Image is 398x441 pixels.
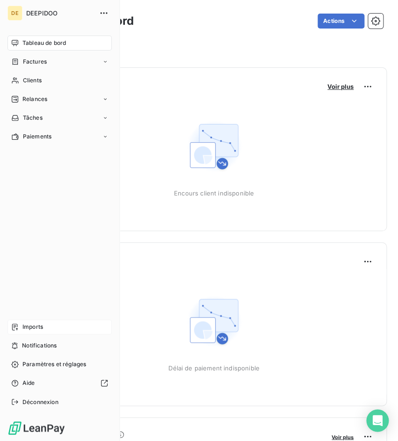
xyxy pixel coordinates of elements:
span: Notifications [22,341,57,350]
span: Encours client indisponible [174,189,254,197]
span: Factures [23,58,47,66]
span: Aide [22,379,35,387]
div: DE [7,6,22,21]
button: Voir plus [325,82,356,91]
span: Imports [22,323,43,331]
button: Voir plus [329,432,356,441]
div: Open Intercom Messenger [366,409,389,432]
span: Voir plus [327,83,354,90]
span: Tableau de bord [22,39,66,47]
span: Voir plus [332,434,354,440]
img: Empty state [184,116,244,176]
span: DEEPIDOO [26,9,94,17]
span: Paramètres et réglages [22,360,86,369]
img: Logo LeanPay [7,420,65,435]
span: Relances [22,95,47,103]
span: Déconnexion [22,398,58,406]
img: Empty state [184,291,244,351]
span: Délai de paiement indisponible [168,364,260,372]
a: Aide [7,376,112,390]
span: Clients [23,76,42,85]
span: Tâches [23,114,43,122]
span: Paiements [23,132,51,141]
button: Actions [318,14,364,29]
